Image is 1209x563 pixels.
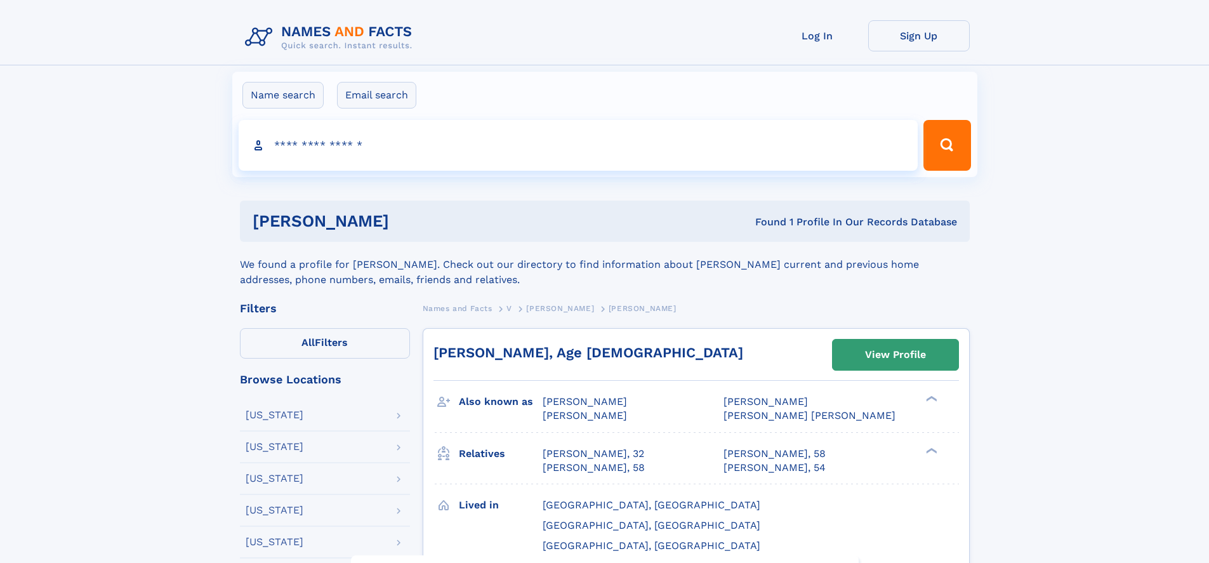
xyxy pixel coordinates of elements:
h3: Relatives [459,443,543,465]
a: Log In [767,20,868,51]
h3: Also known as [459,391,543,413]
span: [GEOGRAPHIC_DATA], [GEOGRAPHIC_DATA] [543,499,760,511]
span: [PERSON_NAME] [526,304,594,313]
a: [PERSON_NAME], 54 [723,461,826,475]
div: [US_STATE] [246,442,303,452]
span: [GEOGRAPHIC_DATA], [GEOGRAPHIC_DATA] [543,540,760,552]
a: Sign Up [868,20,970,51]
span: [PERSON_NAME] [PERSON_NAME] [723,409,895,421]
a: [PERSON_NAME], Age [DEMOGRAPHIC_DATA] [433,345,743,361]
label: Name search [242,82,324,109]
button: Search Button [923,120,970,171]
div: Found 1 Profile In Our Records Database [572,215,957,229]
span: [PERSON_NAME] [723,395,808,407]
div: Filters [240,303,410,314]
input: search input [239,120,918,171]
div: [US_STATE] [246,474,303,484]
span: V [506,304,512,313]
div: [US_STATE] [246,410,303,420]
a: Names and Facts [423,300,492,316]
div: [US_STATE] [246,537,303,547]
div: View Profile [865,340,926,369]
label: Email search [337,82,416,109]
span: [PERSON_NAME] [543,395,627,407]
span: [PERSON_NAME] [543,409,627,421]
div: ❯ [923,395,938,403]
a: [PERSON_NAME], 58 [723,447,826,461]
a: [PERSON_NAME], 58 [543,461,645,475]
span: [PERSON_NAME] [609,304,677,313]
div: ❯ [923,446,938,454]
a: V [506,300,512,316]
img: Logo Names and Facts [240,20,423,55]
div: We found a profile for [PERSON_NAME]. Check out our directory to find information about [PERSON_N... [240,242,970,288]
h3: Lived in [459,494,543,516]
div: Browse Locations [240,374,410,385]
span: All [301,336,315,348]
div: [US_STATE] [246,505,303,515]
h1: [PERSON_NAME] [253,213,572,229]
a: [PERSON_NAME], 32 [543,447,644,461]
a: [PERSON_NAME] [526,300,594,316]
a: View Profile [833,340,958,370]
span: [GEOGRAPHIC_DATA], [GEOGRAPHIC_DATA] [543,519,760,531]
label: Filters [240,328,410,359]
